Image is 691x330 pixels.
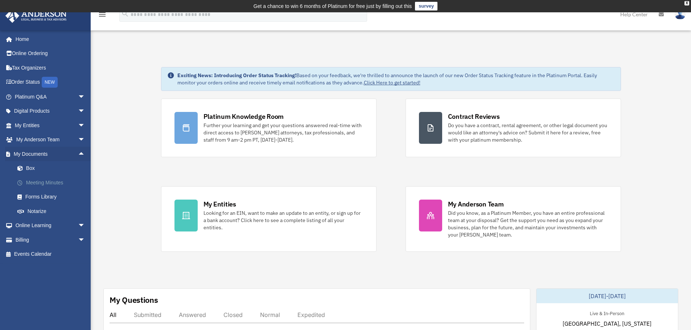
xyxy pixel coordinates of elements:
[5,133,96,147] a: My Anderson Teamarrow_drop_down
[260,311,280,318] div: Normal
[5,233,96,247] a: Billingarrow_drop_down
[536,289,678,303] div: [DATE]-[DATE]
[448,200,504,209] div: My Anderson Team
[415,2,437,11] a: survey
[406,99,621,157] a: Contract Reviews Do you have a contract, rental agreement, or other legal document you would like...
[78,133,92,147] span: arrow_drop_down
[110,311,116,318] div: All
[5,75,96,90] a: Order StatusNEW
[10,204,96,218] a: Notarize
[78,147,92,162] span: arrow_drop_up
[203,209,363,231] div: Looking for an EIN, want to make an update to an entity, or sign up for a bank account? Click her...
[448,112,500,121] div: Contract Reviews
[3,9,69,23] img: Anderson Advisors Platinum Portal
[161,99,377,157] a: Platinum Knowledge Room Further your learning and get your questions answered real-time with dire...
[254,2,412,11] div: Get a chance to win 6 months of Platinum for free just by filling out this
[98,10,107,19] i: menu
[203,122,363,143] div: Further your learning and get your questions answered real-time with direct access to [PERSON_NAM...
[5,218,96,233] a: Online Learningarrow_drop_down
[584,309,630,317] div: Live & In-Person
[406,186,621,252] a: My Anderson Team Did you know, as a Platinum Member, you have an entire professional team at your...
[297,311,325,318] div: Expedited
[203,112,284,121] div: Platinum Knowledge Room
[161,186,377,252] a: My Entities Looking for an EIN, want to make an update to an entity, or sign up for a bank accoun...
[42,77,58,88] div: NEW
[177,72,615,86] div: Based on your feedback, we're thrilled to announce the launch of our new Order Status Tracking fe...
[98,13,107,19] a: menu
[5,247,96,262] a: Events Calendar
[448,209,608,238] div: Did you know, as a Platinum Member, you have an entire professional team at your disposal? Get th...
[78,118,92,133] span: arrow_drop_down
[448,122,608,143] div: Do you have a contract, rental agreement, or other legal document you would like an attorney's ad...
[10,161,96,176] a: Box
[5,118,96,133] a: My Entitiesarrow_drop_down
[563,319,651,328] span: [GEOGRAPHIC_DATA], [US_STATE]
[5,60,96,75] a: Tax Organizers
[203,200,236,209] div: My Entities
[179,311,206,318] div: Answered
[675,9,686,20] img: User Pic
[10,175,96,190] a: Meeting Minutes
[5,147,96,161] a: My Documentsarrow_drop_up
[5,32,92,46] a: Home
[684,1,689,5] div: close
[78,89,92,104] span: arrow_drop_down
[10,190,96,204] a: Forms Library
[78,218,92,233] span: arrow_drop_down
[177,72,296,79] strong: Exciting News: Introducing Order Status Tracking!
[364,79,420,86] a: Click Here to get started!
[5,89,96,104] a: Platinum Q&Aarrow_drop_down
[78,104,92,119] span: arrow_drop_down
[134,311,161,318] div: Submitted
[5,46,96,61] a: Online Ordering
[223,311,243,318] div: Closed
[121,10,129,18] i: search
[110,295,158,305] div: My Questions
[5,104,96,118] a: Digital Productsarrow_drop_down
[78,233,92,247] span: arrow_drop_down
